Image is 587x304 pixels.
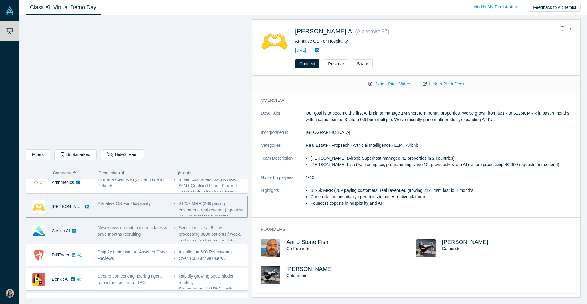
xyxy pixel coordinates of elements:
a: [URL] [295,48,306,53]
img: Besty AI's Logo [32,200,45,213]
dt: Description [261,110,306,129]
span: Cofounder [442,246,462,251]
li: Very experienced team [179,297,244,304]
a: [PERSON_NAME] [286,266,333,272]
button: Bookmarked [54,149,97,160]
svg: dsa ai sparkles [77,253,82,257]
img: Sam Dundas's Profile Image [416,239,436,257]
a: Modify My Registration [467,2,525,12]
li: Over 1500 active users ... [179,255,244,262]
li: Strong team of AI PhDs with multiple patents ... [179,286,244,299]
svg: dsa ai sparkles [77,277,81,282]
li: 3 paid customers, $218K ARR, $5M+ Qualified Leads Pipeline [179,176,244,189]
span: Never miss clinical trial candidates & save months recruiting [98,225,167,237]
a: Donkit AI [52,277,69,282]
button: Watch Pitch Video [362,79,417,89]
li: $125k MRR (209 paying customers, real revenue), growing 21% m/m last four months [310,187,572,194]
img: Arithmedics's Logo [32,176,45,189]
img: Sam Dundas's Profile Image [261,266,280,284]
li: Team of PhDs/MD/MBA from [GEOGRAPHIC_DATA], [GEOGRAPHIC_DATA] and UMich. ... [179,189,244,215]
button: Company [53,166,92,179]
button: Share [353,59,372,68]
dd: 1-10 [306,174,572,181]
span: Company [53,166,71,179]
h3: Founders [261,226,563,233]
div: AI-native OS For Hospitality [295,38,499,44]
a: Cosign AI [52,228,70,233]
img: Besty AI's Logo [261,26,289,54]
a: [PERSON_NAME] AI [295,28,354,35]
li: Rapidly growing $60B hidden market; [179,273,244,286]
li: [PERSON_NAME] Fish (Yale comp sci, programming since 12, previously wrote AI system processing 40... [310,161,572,168]
span: Co-Founder [286,246,309,251]
p: Our goal is to become the first AI brain to manage 1M short term rental properties. We've grown f... [306,110,572,123]
img: Aarlo Stone Fish's Profile Image [261,239,280,257]
button: Filters [26,149,50,160]
button: Description [98,166,166,179]
button: Reserve [324,59,348,68]
dt: No. of Employees [261,174,306,187]
a: Link to Pitch Deck [417,79,471,89]
dt: Highlights [261,187,306,213]
span: Ship 2x faster with AI-Assisted Code Reviews [98,249,167,261]
span: Highlights [172,170,191,175]
a: [PERSON_NAME] AI [52,204,92,209]
li: $125k MRR (209 paying customers, real revenue), growing 21% m/m last four months ... [179,200,244,220]
button: Feedback to Alchemist [529,3,581,12]
button: Connect [295,59,319,68]
span: Real Estate · PropTech · Artificial Intelligence · LLM · Airbnb [306,143,418,148]
dt: Incorporated in [261,129,306,142]
img: Cindy Wei's Account [6,289,14,298]
span: Cofounder [286,273,306,278]
dd: [GEOGRAPHIC_DATA] [306,129,572,136]
button: Close [567,24,576,34]
span: Secure context engineering agent for instant, accurate RAG [98,274,162,285]
li: Founders experts in hospitality and AI [310,200,572,207]
a: DiffEnder [52,253,69,257]
a: [PERSON_NAME] [442,239,489,245]
li: Consolidating hospitality operations in one AI-native platform [310,194,572,200]
a: Class XL Virtual Demo Day [26,0,101,15]
button: HideStream [101,149,144,160]
a: Aarlo Stone Fish [286,239,328,245]
small: ( Alchemist 37 ) [355,28,389,35]
h3: overview [261,97,563,104]
img: DiffEnder's Logo [32,249,45,262]
span: AI-native OS For Hospitality [98,201,151,206]
img: Cosign AI's Logo [32,225,45,237]
span: AI that Reclaims Physician Time for Patients [98,177,165,188]
li: Service is live at 9 sites, processing 3000 patients / week, surfacing 2x strong candidates per s... [179,225,244,250]
button: Bookmark [558,25,567,33]
iframe: To enrich screen reader interactions, please activate Accessibility in Grammarly extension settings [26,20,247,145]
img: Donkit AI's Logo [32,273,45,286]
dt: Categories [261,142,306,155]
a: Arithmedics [52,180,74,185]
dt: Team Description [261,155,306,174]
span: Description [98,166,120,179]
li: [PERSON_NAME] (Airbnb Superhost managed 42 properties in 2 countries) [310,155,572,161]
img: Alchemist Vault Logo [6,6,14,15]
li: Installed in 600 Repositories [179,249,244,255]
